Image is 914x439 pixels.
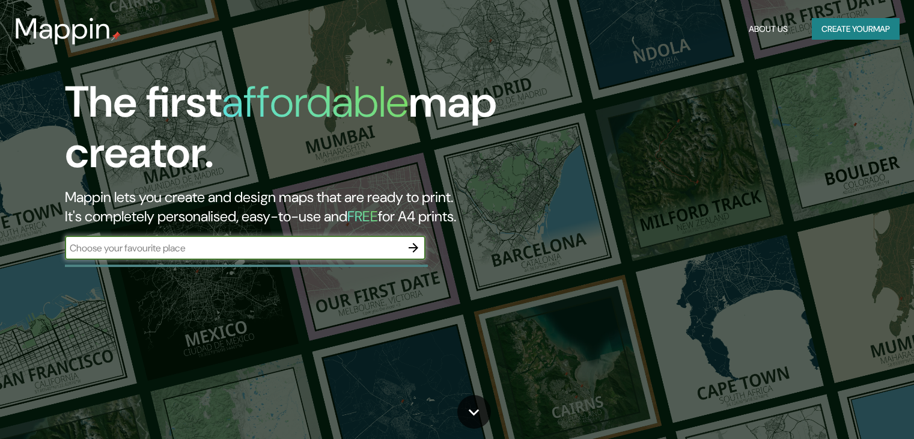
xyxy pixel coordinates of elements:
button: Create yourmap [812,18,900,40]
h2: Mappin lets you create and design maps that are ready to print. It's completely personalised, eas... [65,188,522,226]
h3: Mappin [14,12,111,46]
img: mappin-pin [111,31,121,41]
input: Choose your favourite place [65,241,401,255]
h5: FREE [347,207,378,226]
h1: The first map creator. [65,77,522,188]
button: About Us [744,18,793,40]
h1: affordable [222,74,409,130]
iframe: Help widget launcher [807,392,901,426]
